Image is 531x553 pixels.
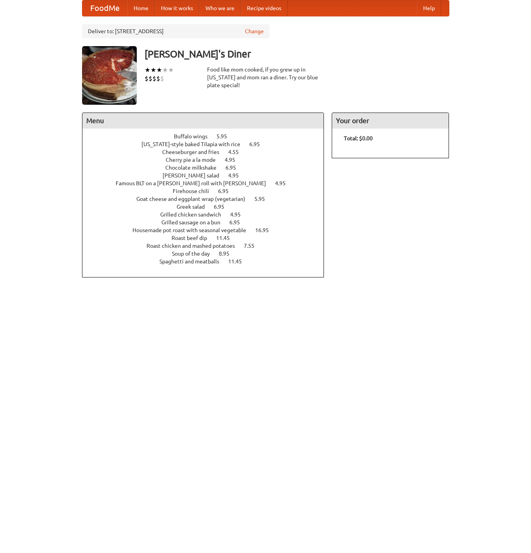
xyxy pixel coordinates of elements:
[228,149,247,155] span: 4.55
[161,219,228,225] span: Grilled sausage on a bun
[173,188,243,194] a: Firehouse chili 6.95
[228,172,247,179] span: 4.95
[82,113,324,129] h4: Menu
[127,0,155,16] a: Home
[172,235,244,241] a: Roast beef dip 11.45
[165,165,250,171] a: Chocolate milkshake 6.95
[229,219,248,225] span: 6.95
[159,258,256,265] a: Spaghetti and meatballs 11.45
[225,165,244,171] span: 6.95
[141,141,248,147] span: [US_STATE]-style baked Tilapia with rice
[116,180,300,186] a: Famous BLT on a [PERSON_NAME] roll with [PERSON_NAME] 4.95
[177,204,213,210] span: Greek salad
[161,219,254,225] a: Grilled sausage on a bun 6.95
[199,0,241,16] a: Who we are
[166,157,250,163] a: Cherry pie a la mode 4.95
[162,149,253,155] a: Cheeseburger and fries 4.55
[159,258,227,265] span: Spaghetti and meatballs
[218,188,236,194] span: 6.95
[160,211,229,218] span: Grilled chicken sandwich
[216,235,238,241] span: 11.45
[172,235,215,241] span: Roast beef dip
[275,180,293,186] span: 4.95
[136,196,279,202] a: Goat cheese and eggplant wrap (vegetarian) 5.95
[155,0,199,16] a: How it works
[150,66,156,74] li: ★
[173,188,217,194] span: Firehouse chili
[160,74,164,83] li: $
[230,211,249,218] span: 4.95
[82,24,270,38] div: Deliver to: [STREET_ADDRESS]
[132,227,254,233] span: Housemade pot roast with seasonal vegetable
[156,74,160,83] li: $
[145,46,449,62] h3: [PERSON_NAME]'s Diner
[417,0,441,16] a: Help
[214,204,232,210] span: 6.95
[244,243,262,249] span: 7.55
[145,74,148,83] li: $
[172,251,218,257] span: Soup of the day
[344,135,373,141] b: Total: $0.00
[132,227,283,233] a: Housemade pot roast with seasonal vegetable 16.95
[216,133,235,140] span: 5.95
[145,66,150,74] li: ★
[174,133,215,140] span: Buffalo wings
[163,172,227,179] span: [PERSON_NAME] salad
[174,133,241,140] a: Buffalo wings 5.95
[219,251,237,257] span: 8.95
[249,141,268,147] span: 6.95
[147,243,269,249] a: Roast chicken and mashed potatoes 7.55
[162,66,168,74] li: ★
[163,172,253,179] a: [PERSON_NAME] salad 4.95
[255,227,277,233] span: 16.95
[148,74,152,83] li: $
[156,66,162,74] li: ★
[168,66,174,74] li: ★
[82,46,137,105] img: angular.jpg
[141,141,274,147] a: [US_STATE]-style baked Tilapia with rice 6.95
[254,196,273,202] span: 5.95
[207,66,324,89] div: Food like mom cooked, if you grew up in [US_STATE] and mom ran a diner. Try our blue plate special!
[225,157,243,163] span: 4.95
[116,180,274,186] span: Famous BLT on a [PERSON_NAME] roll with [PERSON_NAME]
[241,0,288,16] a: Recipe videos
[162,149,227,155] span: Cheeseburger and fries
[172,251,244,257] a: Soup of the day 8.95
[152,74,156,83] li: $
[160,211,255,218] a: Grilled chicken sandwich 4.95
[166,157,223,163] span: Cherry pie a la mode
[245,27,264,35] a: Change
[147,243,243,249] span: Roast chicken and mashed potatoes
[82,0,127,16] a: FoodMe
[228,258,250,265] span: 11.45
[136,196,253,202] span: Goat cheese and eggplant wrap (vegetarian)
[177,204,239,210] a: Greek salad 6.95
[332,113,449,129] h4: Your order
[165,165,224,171] span: Chocolate milkshake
